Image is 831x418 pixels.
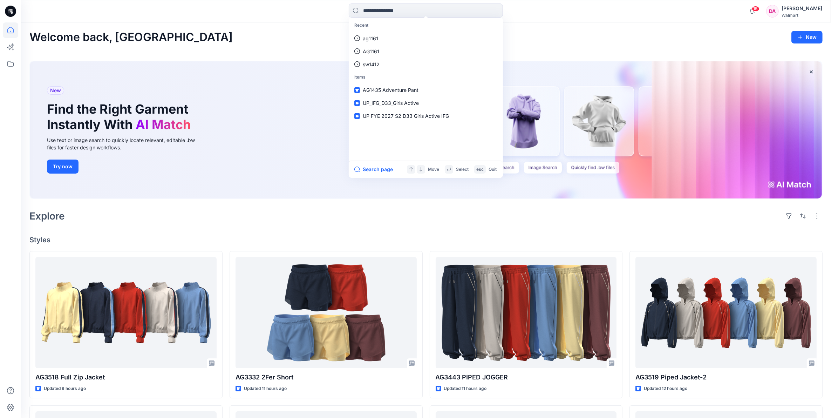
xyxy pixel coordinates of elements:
[489,166,497,173] p: Quit
[363,48,379,55] p: AG1161
[350,96,502,109] a: UP_IFG_D33_Girls Active
[29,236,823,244] h4: Styles
[47,136,205,151] div: Use text or image search to quickly locate relevant, editable .bw files for faster design workflows.
[476,166,484,173] p: esc
[35,372,217,382] p: AG3518 Full Zip Jacket
[436,372,617,382] p: AG3443 PIPED JOGGER
[782,13,822,18] div: Walmart
[752,6,760,12] span: 15
[350,32,502,45] a: ag1161
[644,385,687,392] p: Updated 12 hours ago
[635,372,817,382] p: AG3519 Piped Jacket-2
[350,58,502,71] a: sw1412
[436,257,617,368] a: AG3443 PIPED JOGGER
[635,257,817,368] a: AG3519 Piped Jacket-2
[350,19,502,32] p: Recent
[47,102,194,132] h1: Find the Right Garment Instantly With
[47,160,79,174] button: Try now
[363,113,449,119] span: UP FYE 2027 S2 D33 Girls Active IFG
[44,385,86,392] p: Updated 9 hours ago
[350,83,502,96] a: AG1435 Adventure Pant
[50,86,61,95] span: New
[363,61,380,68] p: sw1412
[136,117,191,132] span: AI Match
[35,257,217,368] a: AG3518 Full Zip Jacket
[782,4,822,13] div: [PERSON_NAME]
[354,165,393,174] button: Search page
[363,35,378,42] p: ag1161
[29,210,65,222] h2: Explore
[350,45,502,58] a: AG1161
[428,166,439,173] p: Move
[29,31,233,44] h2: Welcome back, [GEOGRAPHIC_DATA]
[363,87,418,93] span: AG1435 Adventure Pant
[244,385,287,392] p: Updated 11 hours ago
[363,100,419,106] span: UP_IFG_D33_Girls Active
[766,5,779,18] div: DA
[456,166,469,173] p: Select
[350,109,502,122] a: UP FYE 2027 S2 D33 Girls Active IFG
[350,71,502,84] p: Items
[444,385,487,392] p: Updated 11 hours ago
[791,31,823,43] button: New
[236,372,417,382] p: AG3332 2Fer Short
[236,257,417,368] a: AG3332 2Fer Short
